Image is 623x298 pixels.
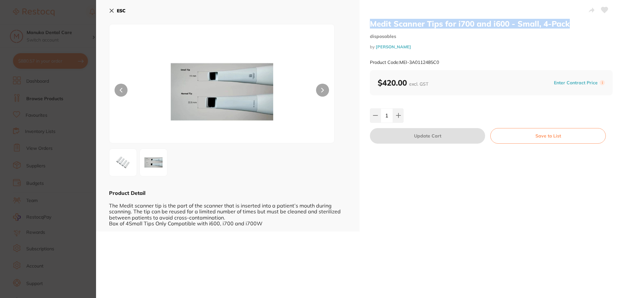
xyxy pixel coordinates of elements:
[552,80,600,86] button: Enter Contract Price
[378,78,428,88] b: $420.00
[109,190,145,196] b: Product Detail
[109,197,347,226] div: The Medit scanner tip is the part of the scanner that is inserted into a patient’s mouth during s...
[409,81,428,87] span: excl. GST
[370,44,613,49] small: by
[117,8,126,14] b: ESC
[370,60,439,65] small: Product Code: MEI-3A0112485C0
[490,128,606,144] button: Save to List
[376,44,411,49] a: [PERSON_NAME]
[600,80,605,85] label: i
[154,41,289,143] img: cGc
[111,151,135,174] img: MTI0ODVDMC5qcGc
[142,151,165,174] img: cGc
[370,34,613,39] small: disposables
[370,19,613,29] h2: Medit Scanner Tips for i700 and i600 - Small, 4-Pack
[109,5,126,16] button: ESC
[370,128,485,144] button: Update Cart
